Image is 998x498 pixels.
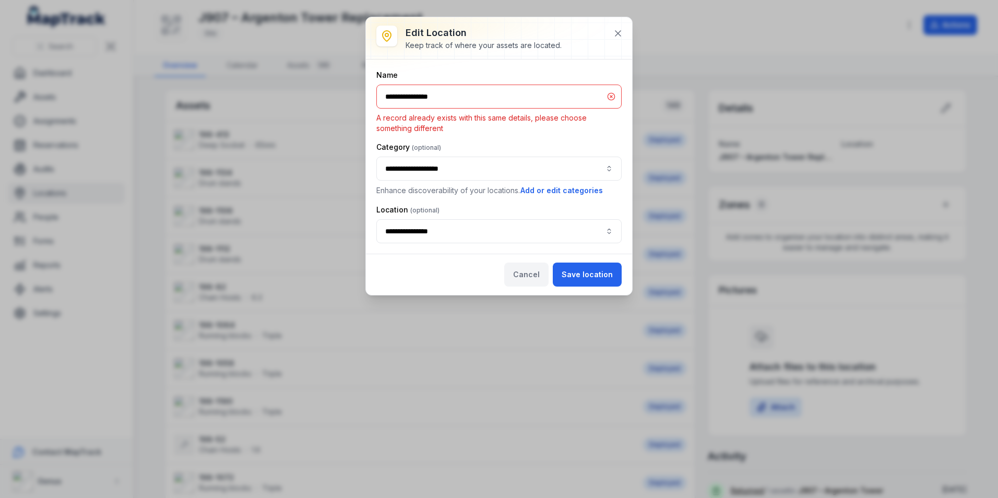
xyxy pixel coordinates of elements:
[376,142,441,152] label: Category
[376,70,398,80] label: Name
[406,26,562,40] h3: Edit location
[520,185,603,196] button: Add or edit categories
[504,263,549,287] button: Cancel
[406,40,562,51] div: Keep track of where your assets are located.
[376,185,622,196] p: Enhance discoverability of your locations.
[376,113,622,134] p: A record already exists with this same details, please choose something different
[376,205,439,215] label: Location
[553,263,622,287] button: Save location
